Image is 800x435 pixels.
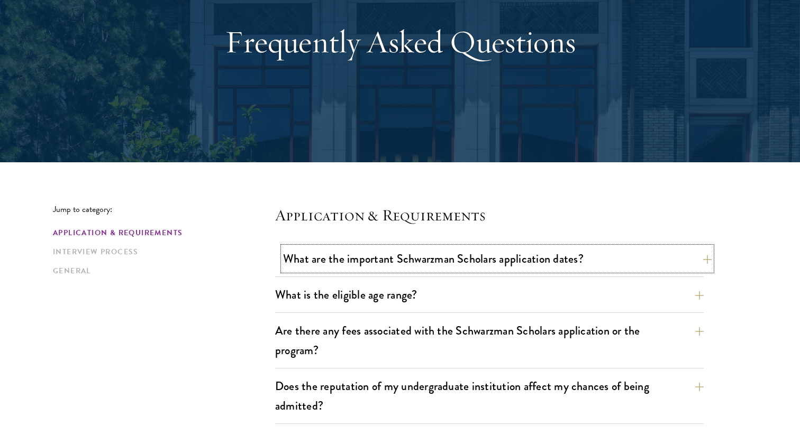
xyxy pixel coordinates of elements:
[53,265,269,276] a: General
[275,283,704,307] button: What is the eligible age range?
[275,374,704,418] button: Does the reputation of my undergraduate institution affect my chances of being admitted?
[275,319,704,362] button: Are there any fees associated with the Schwarzman Scholars application or the program?
[283,247,712,271] button: What are the important Schwarzman Scholars application dates?
[53,246,269,257] a: Interview Process
[53,205,275,214] p: Jump to category:
[217,23,583,61] h1: Frequently Asked Questions
[275,205,704,226] h4: Application & Requirements
[53,227,269,238] a: Application & Requirements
